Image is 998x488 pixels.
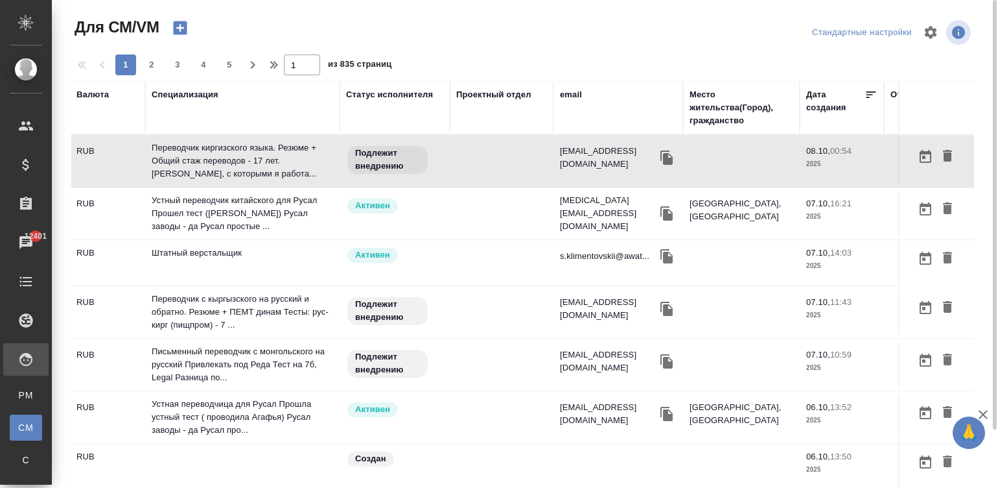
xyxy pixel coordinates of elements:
span: Настроить таблицу [915,17,946,48]
div: Статус исполнителя [346,88,433,101]
p: Штатный верстальщик [152,247,333,260]
button: Открыть календарь загрузки [914,401,936,425]
p: 10:59 [830,350,852,360]
td: [GEOGRAPHIC_DATA], [GEOGRAPHIC_DATA] [683,395,800,440]
td: RUB [70,191,145,236]
p: Создан [355,452,386,465]
a: С [10,447,42,473]
p: 13:52 [830,402,852,412]
span: 12401 [17,230,54,243]
button: 5 [219,55,240,75]
button: Скопировать [657,204,677,223]
button: 4 [193,55,214,75]
button: Удалить [936,401,958,425]
p: Активен [355,249,390,262]
div: Рядовой исполнитель: назначай с учетом рейтинга [346,247,443,264]
p: Активен [355,403,390,416]
span: 🙏 [958,419,980,446]
td: RUB [70,342,145,387]
p: [EMAIL_ADDRESS][DOMAIN_NAME] [560,145,657,171]
span: 3 [167,58,188,71]
p: 16:21 [830,199,852,208]
button: Скопировать [657,299,677,319]
p: 2025 [806,463,877,476]
div: Дата создания [806,88,865,114]
button: Удалить [936,348,958,372]
p: [EMAIL_ADDRESS][DOMAIN_NAME] [560,401,657,427]
p: Устный переводчик китайского для Русал Прошел тест ([PERSON_NAME]) Русал заводы - да Русал просты... [152,194,333,233]
p: 07.10, [806,248,830,258]
p: Переводчик с кыргызского на русский и обратно. Резюме + ПЕМТ динам Тесты: рус-кирг (пищпром) - 7 ... [152,293,333,332]
p: 07.10, [806,199,830,208]
button: Скопировать [657,352,677,371]
button: Открыть календарь загрузки [914,296,936,320]
p: 06.10, [806,452,830,461]
button: Скопировать [657,148,677,167]
button: Открыть календарь загрузки [914,348,936,372]
button: Удалить [936,247,958,271]
div: Свежая кровь: на первые 3 заказа по тематике ставь редактора и фиксируй оценки [346,348,443,379]
a: PM [10,382,42,408]
p: Активен [355,199,390,212]
span: PM [16,389,36,402]
button: Открыть календарь загрузки [914,145,936,169]
span: 4 [193,58,214,71]
span: Посмотреть информацию [946,20,973,45]
p: 13:50 [830,452,852,461]
div: Место жительства(Город), гражданство [690,88,793,127]
button: 3 [167,55,188,75]
p: 2025 [806,309,877,322]
button: Создать [165,17,196,39]
p: 2025 [806,210,877,223]
button: Открыть календарь загрузки [914,247,936,271]
div: split button [809,23,915,43]
span: 5 [219,58,240,71]
button: Удалить [936,450,958,474]
div: Ответственный [890,88,957,101]
p: 2025 [806,260,877,273]
button: 🙏 [953,417,985,449]
p: Переводчик киргизского языка. Резюме + Общий стаж переводов - 17 лет. [PERSON_NAME], с которыми я... [152,141,333,180]
p: 2025 [806,361,877,374]
p: 2025 [806,158,877,171]
div: email [560,88,582,101]
button: Скопировать [657,247,677,266]
span: С [16,454,36,467]
button: Открыть календарь загрузки [914,197,936,221]
div: Рядовой исполнитель: назначай с учетом рейтинга [346,401,443,419]
button: 2 [141,55,162,75]
p: s.klimentovskii@awat... [560,250,649,263]
p: [EMAIL_ADDRESS][DOMAIN_NAME] [560,296,657,322]
p: Подлежит внедрению [355,147,420,173]
span: CM [16,421,36,434]
a: 12401 [3,226,49,259]
p: 14:03 [830,248,852,258]
p: 11:43 [830,297,852,307]
p: 2025 [806,414,877,427]
button: Удалить [936,197,958,221]
div: Валюта [76,88,109,101]
p: 06.10, [806,402,830,412]
button: Удалить [936,145,958,169]
button: Открыть календарь загрузки [914,450,936,474]
p: 07.10, [806,297,830,307]
span: Для СМ/VM [71,17,159,38]
p: 00:54 [830,146,852,156]
button: Скопировать [657,404,677,424]
div: Рядовой исполнитель: назначай с учетом рейтинга [346,197,443,215]
p: [MEDICAL_DATA][EMAIL_ADDRESS][DOMAIN_NAME] [560,194,657,233]
p: Подлежит внедрению [355,350,420,376]
p: [EMAIL_ADDRESS][DOMAIN_NAME] [560,348,657,374]
div: Специализация [152,88,218,101]
button: Удалить [936,296,958,320]
div: Свежая кровь: на первые 3 заказа по тематике ставь редактора и фиксируй оценки [346,145,443,175]
span: 2 [141,58,162,71]
p: Письменный переводчик с монгольского на русский Привлекать под Реда Тест на 7б, Legal Разница по... [152,345,333,384]
div: Проектный отдел [456,88,531,101]
p: Подлежит внедрению [355,298,420,324]
p: 08.10, [806,146,830,156]
span: из 835 страниц [328,56,391,75]
p: 07.10, [806,350,830,360]
td: [GEOGRAPHIC_DATA], [GEOGRAPHIC_DATA] [683,191,800,236]
td: RUB [70,395,145,440]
